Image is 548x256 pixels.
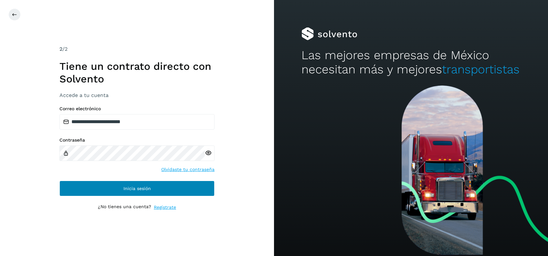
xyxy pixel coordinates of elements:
[301,48,521,77] h2: Las mejores empresas de México necesitan más y mejores
[59,46,62,52] span: 2
[59,181,215,196] button: Inicia sesión
[59,60,215,85] h1: Tiene un contrato directo con Solvento
[59,92,215,98] h3: Accede a tu cuenta
[59,45,215,53] div: /2
[161,166,215,173] a: Olvidaste tu contraseña
[59,137,215,143] label: Contraseña
[123,186,151,191] span: Inicia sesión
[442,62,520,76] span: transportistas
[154,204,176,211] a: Regístrate
[98,204,151,211] p: ¿No tienes una cuenta?
[59,106,215,112] label: Correo electrónico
